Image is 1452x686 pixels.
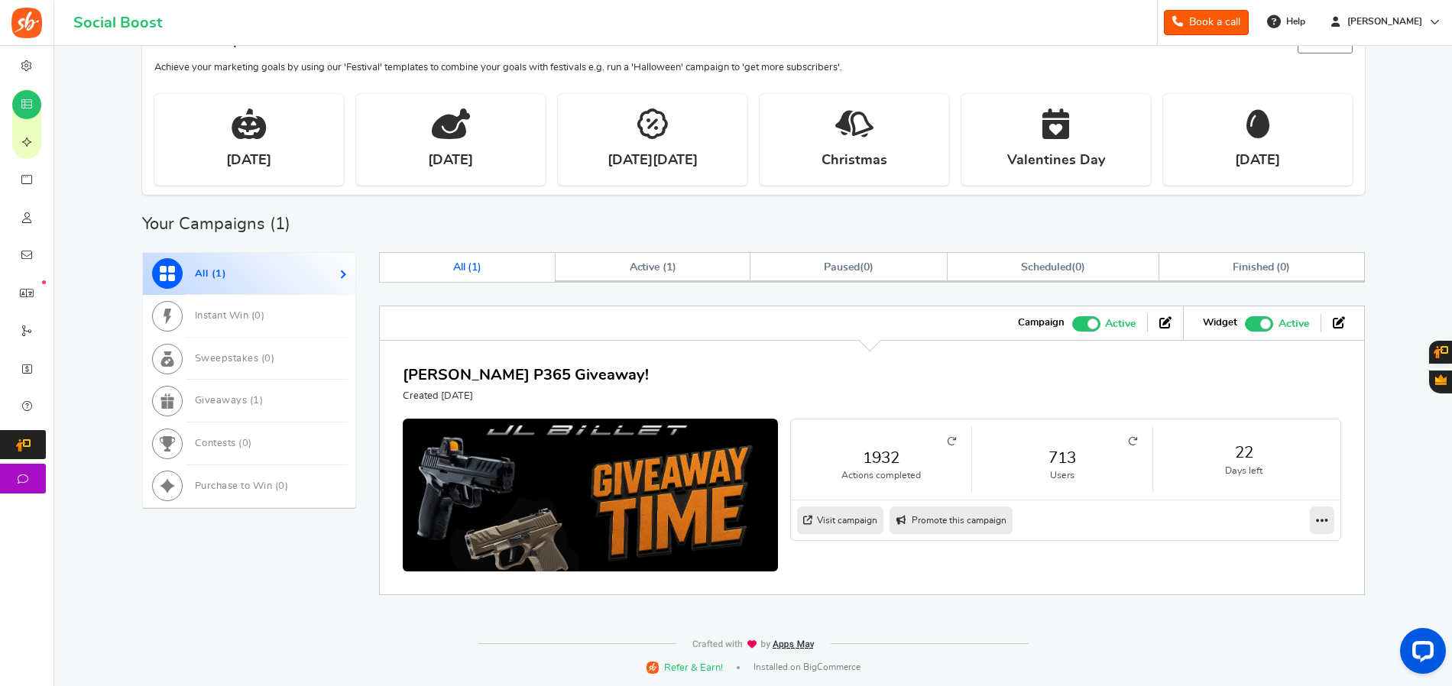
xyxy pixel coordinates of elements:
[195,396,264,406] span: Giveaways ( )
[226,151,271,170] strong: [DATE]
[254,311,261,321] span: 0
[42,280,46,284] em: New
[864,262,870,273] span: 0
[195,311,265,321] span: Instant Win ( )
[264,354,271,364] span: 0
[242,438,249,448] span: 0
[195,269,227,279] span: All ( )
[278,481,285,491] span: 0
[824,262,873,273] span: ( )
[1191,314,1321,332] li: Widget activated
[195,438,252,448] span: Contests ( )
[1007,151,1105,170] strong: Valentines Day
[1021,262,1071,273] span: Scheduled
[142,216,290,231] h2: Your Campaigns ( )
[890,506,1013,534] a: Promote this campaign
[1018,316,1065,330] strong: Campaign
[1435,374,1447,385] span: Gratisfaction
[1280,262,1286,273] span: 0
[253,396,260,406] span: 1
[216,269,222,279] span: 1
[1075,262,1081,273] span: 0
[1235,151,1280,170] strong: [DATE]
[1279,315,1309,332] span: Active
[73,15,162,31] h1: Social Boost
[1164,10,1249,35] a: Book a call
[1233,262,1290,273] span: Finished ( )
[1429,371,1452,393] button: Gratisfaction
[1261,9,1313,34] a: Help
[1021,262,1084,273] span: ( )
[824,262,860,273] span: Paused
[403,390,649,403] p: Created [DATE]
[987,447,1137,469] a: 713
[195,354,275,364] span: Sweepstakes ( )
[754,661,861,674] span: Installed on BigCommerce
[737,666,740,669] span: |
[1203,316,1237,330] strong: Widget
[806,469,956,482] small: Actions completed
[1282,15,1305,28] span: Help
[608,151,698,170] strong: [DATE][DATE]
[806,447,956,469] a: 1932
[1105,315,1136,332] span: Active
[666,262,673,273] span: 1
[647,660,723,675] a: Refer & Earn!
[987,469,1137,482] small: Users
[1341,15,1428,28] span: [PERSON_NAME]
[453,262,482,273] span: All ( )
[154,61,1353,75] p: Achieve your marketing goals by using our 'Festival' templates to combine your goals with festiva...
[692,639,815,649] img: img-footer.webp
[1388,622,1452,686] iframe: LiveChat chat widget
[275,215,285,232] span: 1
[1153,427,1334,492] li: 22
[797,506,883,534] a: Visit campaign
[195,481,289,491] span: Purchase to Win ( )
[822,151,887,170] strong: Christmas
[1168,464,1319,477] small: Days left
[403,367,649,383] a: [PERSON_NAME] P365 Giveaway!
[472,262,478,273] span: 1
[630,262,677,273] span: Active ( )
[428,151,473,170] strong: [DATE]
[11,8,42,38] img: Social Boost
